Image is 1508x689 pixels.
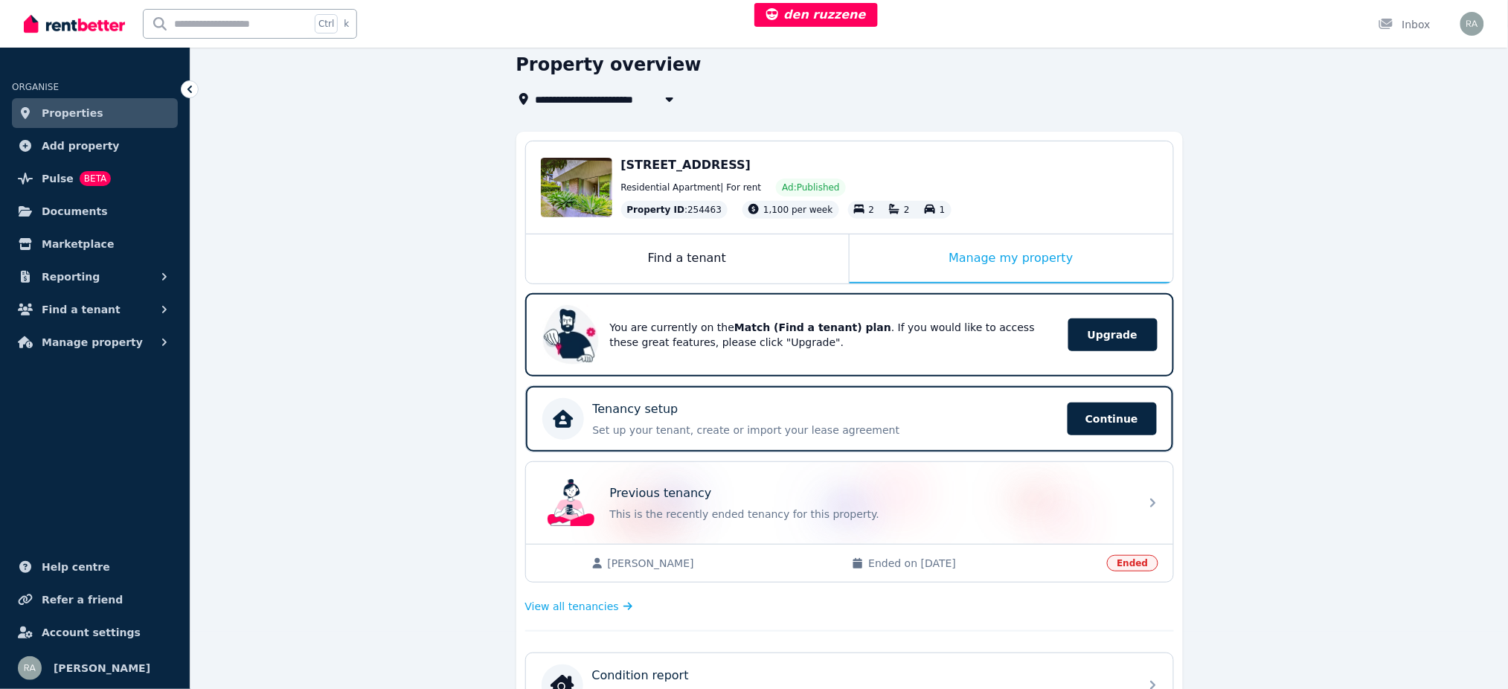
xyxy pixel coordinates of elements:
div: : 254463 [621,201,728,219]
a: Properties [12,98,178,128]
div: Find a tenant [526,234,849,283]
span: [PERSON_NAME] [54,659,150,677]
span: View all tenancies [525,599,619,614]
span: Documents [42,202,108,220]
span: Add property [42,137,120,155]
img: RentBetter [24,13,125,35]
span: Manage property [42,333,143,351]
span: Ended [1107,555,1158,571]
span: Refer a friend [42,591,123,609]
span: den ruzzene [766,7,866,22]
span: Account settings [42,624,141,641]
span: Properties [42,104,103,122]
span: Ended on [DATE] [868,556,1098,571]
button: Find a tenant [12,295,178,324]
a: PulseBETA [12,164,178,193]
div: Manage my property [850,234,1173,283]
a: Previous tenancyPrevious tenancyThis is the recently ended tenancy for this property. [526,462,1173,544]
b: Match (Find a tenant) plan [734,321,891,333]
a: View all tenancies [525,599,633,614]
p: Tenancy setup [593,400,678,418]
p: Previous tenancy [610,484,712,502]
p: Set up your tenant, create or import your lease agreement [593,423,1059,438]
span: 2 [904,205,910,215]
span: [PERSON_NAME] [608,556,838,571]
div: Inbox [1379,17,1431,32]
span: BETA [80,171,111,186]
span: Residential Apartment | For rent [621,182,762,193]
span: Continue [1068,403,1157,435]
img: Upgrade RentBetter plan [542,305,601,365]
a: Help centre [12,552,178,582]
span: [STREET_ADDRESS] [621,158,751,172]
span: Reporting [42,268,100,286]
button: Manage property [12,327,178,357]
span: Ctrl [315,14,338,33]
img: Previous tenancy [548,479,595,527]
span: Find a tenant [42,301,121,318]
a: Account settings [12,618,178,647]
p: You are currently on the . If you would like to access these great features, please click "Upgrade". [610,320,1047,350]
span: Ad: Published [782,182,839,193]
span: Help centre [42,558,110,576]
span: Marketplace [42,235,114,253]
p: Condition report [592,667,689,685]
a: Marketplace [12,229,178,259]
a: Refer a friend [12,585,178,615]
span: 2 [869,205,875,215]
p: This is the recently ended tenancy for this property. [610,507,1131,522]
span: 1,100 per week [763,205,832,215]
img: Rochelle Alvarez [1460,12,1484,36]
h1: Property overview [516,53,702,77]
a: Tenancy setupSet up your tenant, create or import your lease agreementContinue [526,386,1173,452]
span: Property ID [627,204,685,216]
span: k [344,18,349,30]
span: Pulse [42,170,74,188]
button: Reporting [12,262,178,292]
a: Add property [12,131,178,161]
span: 1 [940,205,946,215]
img: Rochelle Alvarez [18,656,42,680]
a: Documents [12,196,178,226]
span: Upgrade [1068,318,1158,351]
span: ORGANISE [12,82,59,92]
